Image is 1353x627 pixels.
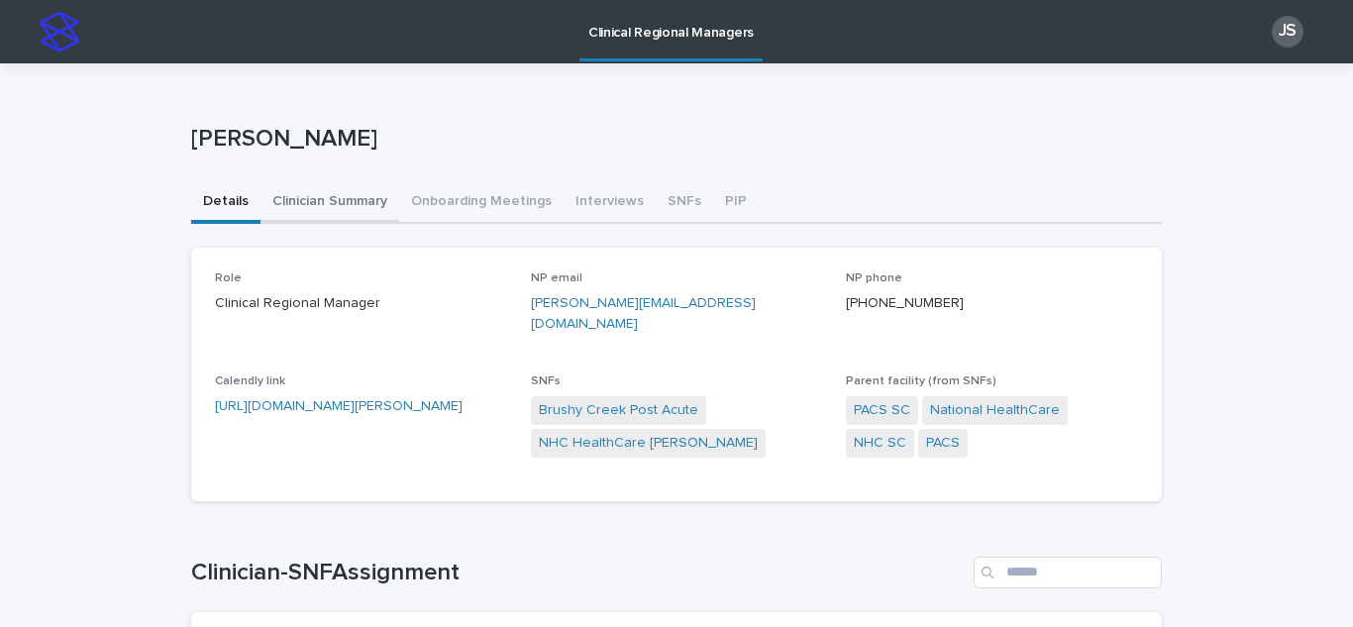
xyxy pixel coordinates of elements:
[846,375,996,387] span: Parent facility (from SNFs)
[854,400,910,421] a: PACS SC
[713,182,759,224] button: PIP
[531,272,582,284] span: NP email
[215,375,285,387] span: Calendly link
[974,557,1162,588] input: Search
[191,559,966,587] h1: Clinician-SNFAssignment
[40,12,79,52] img: stacker-logo-s-only.png
[215,399,463,413] a: [URL][DOMAIN_NAME][PERSON_NAME]
[854,433,906,454] a: NHC SC
[539,400,698,421] a: Brushy Creek Post Acute
[930,400,1060,421] a: National HealthCare
[531,296,756,331] a: [PERSON_NAME][EMAIL_ADDRESS][DOMAIN_NAME]
[531,375,561,387] span: SNFs
[539,433,758,454] a: NHC HealthCare [PERSON_NAME]
[846,296,964,310] a: [PHONE_NUMBER]
[399,182,564,224] button: Onboarding Meetings
[215,272,242,284] span: Role
[926,433,960,454] a: PACS
[656,182,713,224] button: SNFs
[191,182,260,224] button: Details
[215,293,507,314] p: Clinical Regional Manager
[564,182,656,224] button: Interviews
[1272,16,1303,48] div: JS
[846,272,902,284] span: NP phone
[260,182,399,224] button: Clinician Summary
[191,125,1154,154] p: [PERSON_NAME]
